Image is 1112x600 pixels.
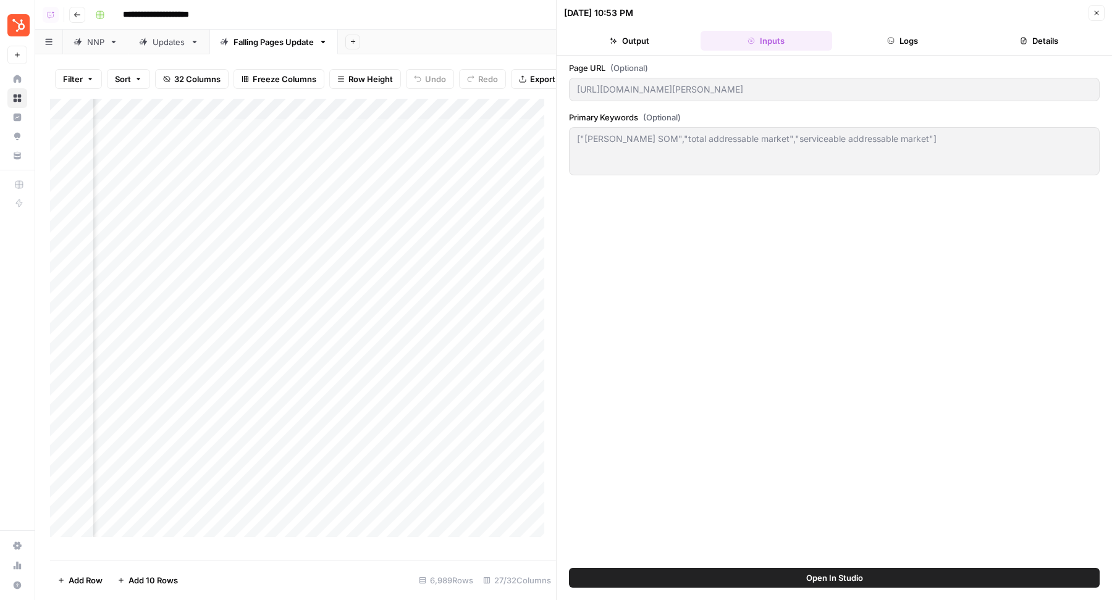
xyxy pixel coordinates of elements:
[7,14,30,36] img: Blog Content Action Plan Logo
[63,30,128,54] a: NNP
[174,73,221,85] span: 32 Columns
[610,62,648,74] span: (Optional)
[7,575,27,595] button: Help + Support
[153,36,185,48] div: Updates
[234,69,324,89] button: Freeze Columns
[530,73,574,85] span: Export CSV
[234,36,314,48] div: Falling Pages Update
[209,30,338,54] a: Falling Pages Update
[128,574,178,586] span: Add 10 Rows
[837,31,969,51] button: Logs
[511,69,582,89] button: Export CSV
[806,572,863,584] span: Open In Studio
[329,69,401,89] button: Row Height
[7,88,27,108] a: Browse
[459,69,506,89] button: Redo
[69,574,103,586] span: Add Row
[253,73,316,85] span: Freeze Columns
[63,73,83,85] span: Filter
[569,568,1100,588] button: Open In Studio
[7,146,27,165] a: Your Data
[115,73,131,85] span: Sort
[155,69,229,89] button: 32 Columns
[7,127,27,146] a: Opportunities
[7,556,27,575] a: Usage
[701,31,832,51] button: Inputs
[414,570,478,590] div: 6,989 Rows
[643,111,681,123] span: (Optional)
[7,10,27,41] button: Workspace: Blog Content Action Plan
[87,36,104,48] div: NNP
[55,69,102,89] button: Filter
[577,133,1092,145] textarea: ["[PERSON_NAME] SOM","total addressable market","serviceable addressable market"]
[7,69,27,89] a: Home
[569,62,1100,74] label: Page URL
[348,73,393,85] span: Row Height
[478,73,498,85] span: Redo
[406,69,454,89] button: Undo
[973,31,1105,51] button: Details
[107,69,150,89] button: Sort
[7,107,27,127] a: Insights
[128,30,209,54] a: Updates
[110,570,185,590] button: Add 10 Rows
[7,536,27,556] a: Settings
[50,570,110,590] button: Add Row
[564,31,696,51] button: Output
[478,570,556,590] div: 27/32 Columns
[564,7,633,19] div: [DATE] 10:53 PM
[425,73,446,85] span: Undo
[569,111,1100,123] label: Primary Keywords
